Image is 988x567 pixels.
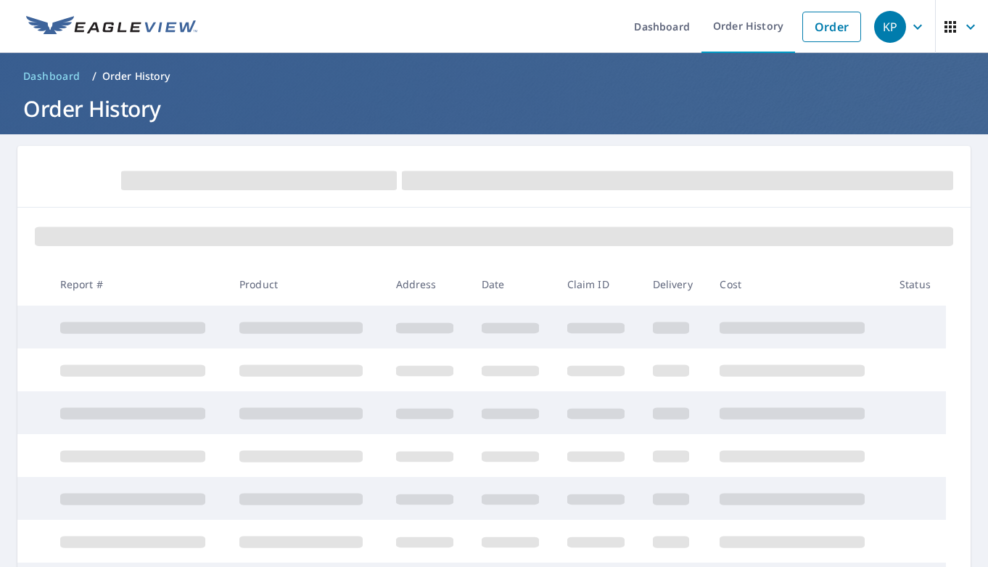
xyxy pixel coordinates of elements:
img: EV Logo [26,16,197,38]
a: Order [802,12,861,42]
th: Report # [49,263,228,306]
th: Address [384,263,470,306]
span: Dashboard [23,69,81,83]
li: / [92,68,96,85]
p: Order History [102,69,170,83]
a: Dashboard [17,65,86,88]
th: Product [228,263,384,306]
th: Date [470,263,556,306]
th: Status [888,263,946,306]
h1: Order History [17,94,971,123]
th: Claim ID [556,263,641,306]
th: Cost [708,263,888,306]
div: KP [874,11,906,43]
th: Delivery [641,263,709,306]
nav: breadcrumb [17,65,971,88]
